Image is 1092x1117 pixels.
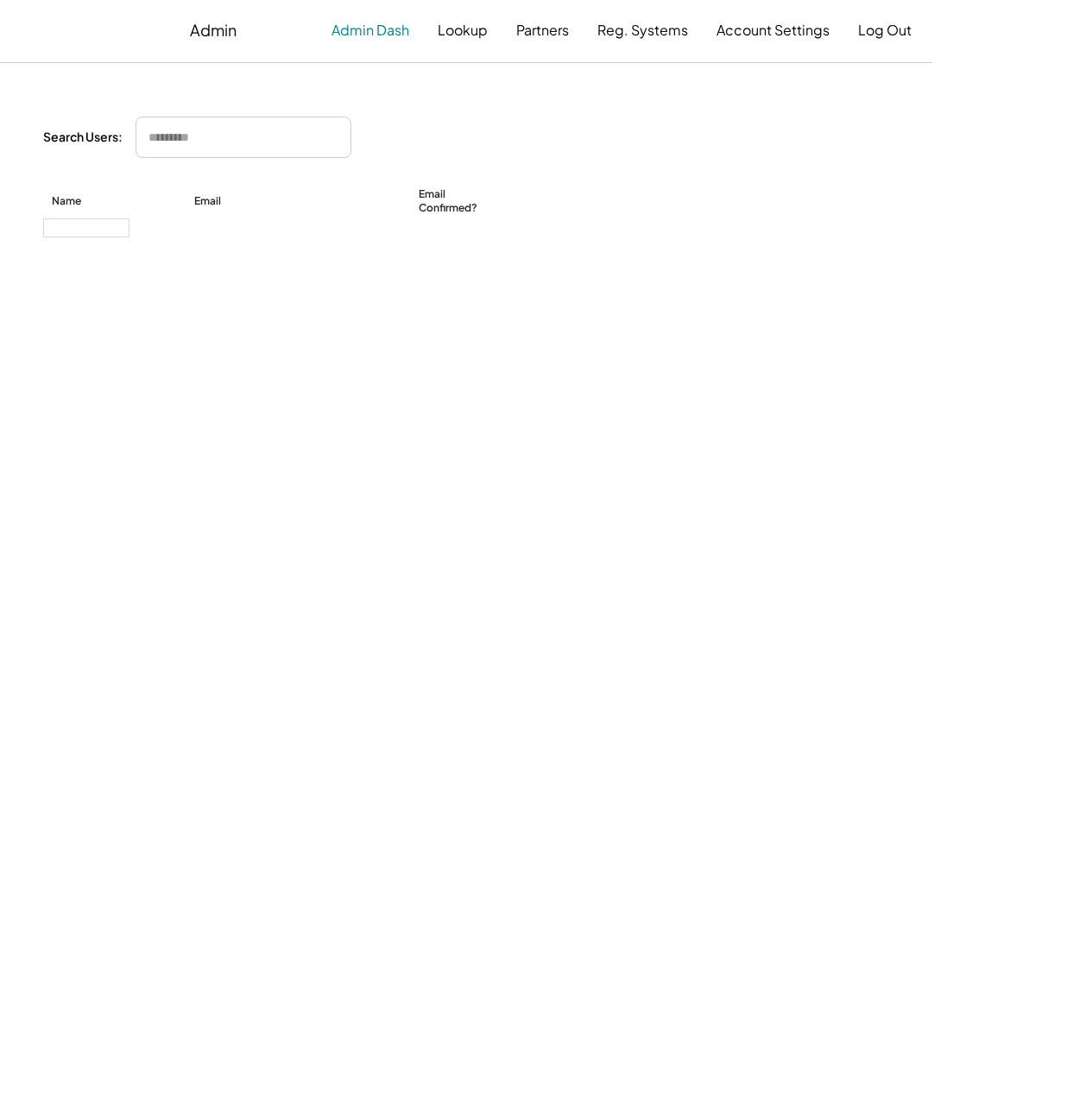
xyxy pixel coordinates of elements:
[43,129,123,146] div: Search Users:
[438,13,488,47] button: Lookup
[716,13,830,47] button: Account Settings
[516,13,569,47] button: Partners
[597,13,688,47] button: Reg. Systems
[414,184,488,218] div: Email Confirmed?
[43,191,190,211] div: Name
[190,191,414,211] div: Email
[190,20,237,40] div: Admin
[21,20,164,41] img: yH5BAEAAAAALAAAAAABAAEAAAIBRAA7
[331,13,409,47] button: Admin Dash
[858,13,912,47] button: Log Out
